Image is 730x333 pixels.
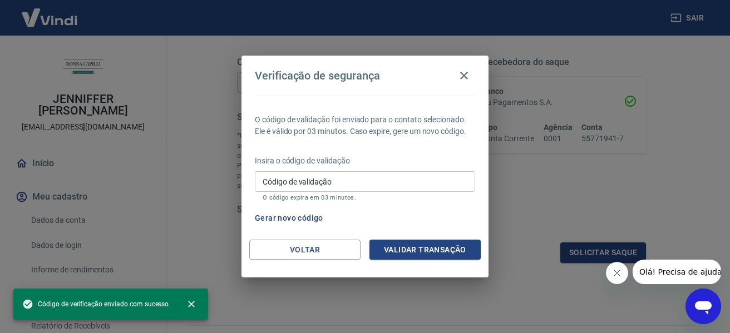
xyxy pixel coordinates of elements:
p: O código de validação foi enviado para o contato selecionado. Ele é válido por 03 minutos. Caso e... [255,114,475,137]
p: O código expira em 03 minutos. [263,194,467,201]
span: Olá! Precisa de ajuda? [7,8,93,17]
p: Insira o código de validação [255,155,475,167]
button: close [179,292,204,316]
h4: Verificação de segurança [255,69,380,82]
button: Validar transação [369,240,481,260]
iframe: Fechar mensagem [606,262,628,284]
iframe: Botão para abrir a janela de mensagens [685,289,721,324]
iframe: Mensagem da empresa [633,260,721,284]
span: Código de verificação enviado com sucesso. [22,299,170,310]
button: Voltar [249,240,361,260]
button: Gerar novo código [250,208,328,228]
